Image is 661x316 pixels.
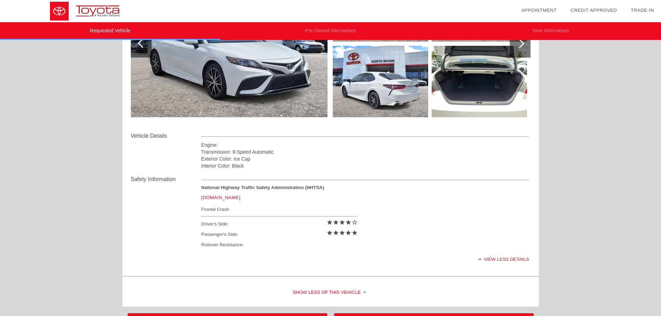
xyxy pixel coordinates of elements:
div: Exterior Color: Ice Cap [201,155,529,162]
i: star [333,230,339,236]
strong: National Highway Traffic Safety Administration (NHTSA) [201,185,324,190]
div: Engine: [201,142,529,148]
div: Vehicle Details [131,132,201,140]
i: star [327,230,333,236]
i: star [327,219,333,225]
div: Safety Information [131,175,201,183]
li: Pre-Owned Alternatives [220,22,441,40]
div: Transmission: 8-Speed Automatic [201,148,529,155]
div: Frontal Crash [201,205,358,214]
div: Driver's Side: [201,219,358,229]
a: [DOMAIN_NAME] [201,195,240,200]
a: Appointment [521,8,557,13]
i: star [345,230,351,236]
a: Credit Approved [570,8,617,13]
i: star [339,230,345,236]
i: star [345,219,351,225]
div: View less details [201,251,529,268]
i: star [351,230,358,236]
img: 4b87ecc72fbfffc38eb1285a4b5db427x.jpg [432,46,527,117]
i: star [333,219,339,225]
div: Interior Color: Black [201,162,529,169]
i: star [339,219,345,225]
div: Passenger's Side: [201,229,358,240]
i: star_border [351,219,358,225]
div: Rollover Resistance: [201,240,358,250]
a: Trade-In [631,8,654,13]
img: 7d89776492e1c1de102f31ef4aded5d3x.jpg [333,46,428,117]
li: New Alternatives [441,22,661,40]
div: Show Less of this Vehicle [122,279,539,307]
